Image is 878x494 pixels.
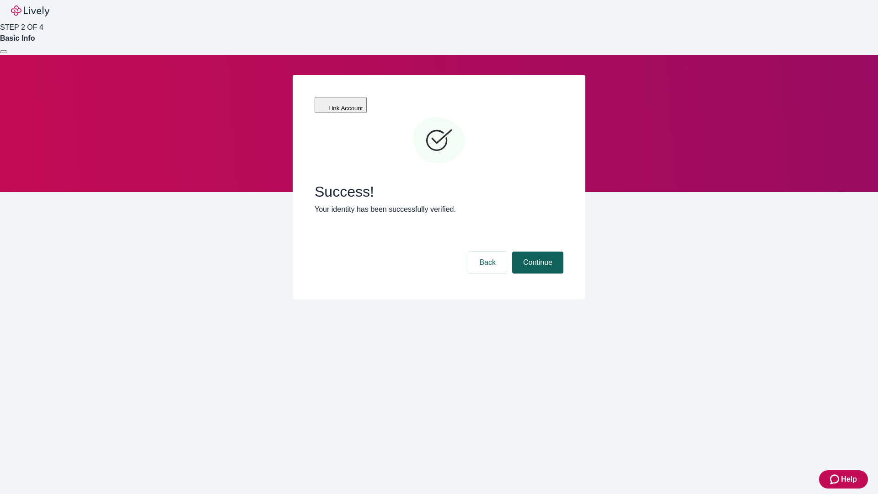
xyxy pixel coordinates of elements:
span: Success! [315,183,563,200]
p: Your identity has been successfully verified. [315,204,563,215]
button: Zendesk support iconHelp [819,470,868,489]
button: Continue [512,252,563,274]
span: Help [841,474,857,485]
img: Lively [11,5,49,16]
svg: Checkmark icon [412,113,466,168]
button: Back [468,252,507,274]
svg: Zendesk support icon [830,474,841,485]
button: Link Account [315,97,367,113]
